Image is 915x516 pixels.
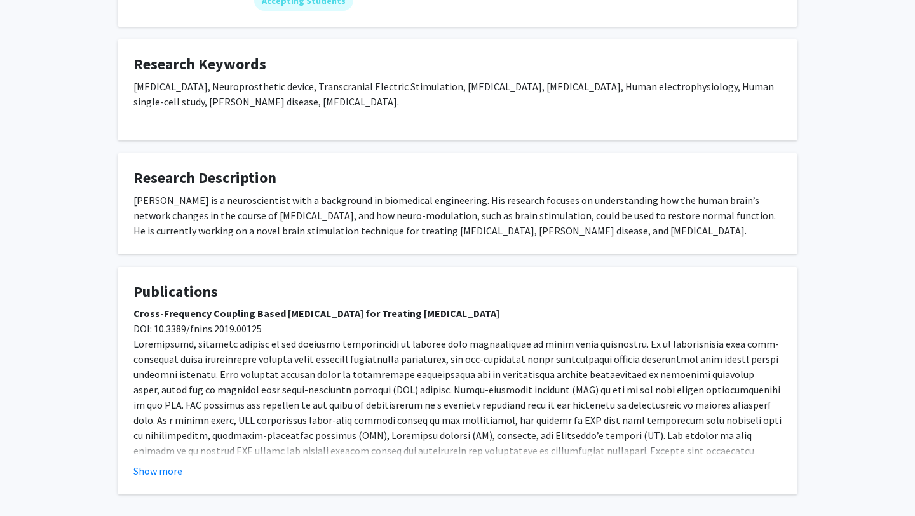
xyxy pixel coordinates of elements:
button: Show more [133,463,182,479]
span: DOI: 10.3389/fnins.2019.00125 [133,322,262,335]
div: [PERSON_NAME] is a neuroscientist with a background in biomedical engineering. His research focus... [133,193,782,238]
h4: Research Keywords [133,55,782,74]
strong: Cross-Frequency Coupling Based [MEDICAL_DATA] for Treating [MEDICAL_DATA] [133,307,499,320]
div: [MEDICAL_DATA], Neuroprosthetic device, Transcranial Electric Stimulation, [MEDICAL_DATA], [MEDIC... [133,79,782,125]
h4: Publications [133,283,782,301]
h4: Research Description [133,169,782,187]
iframe: Chat [10,459,54,506]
